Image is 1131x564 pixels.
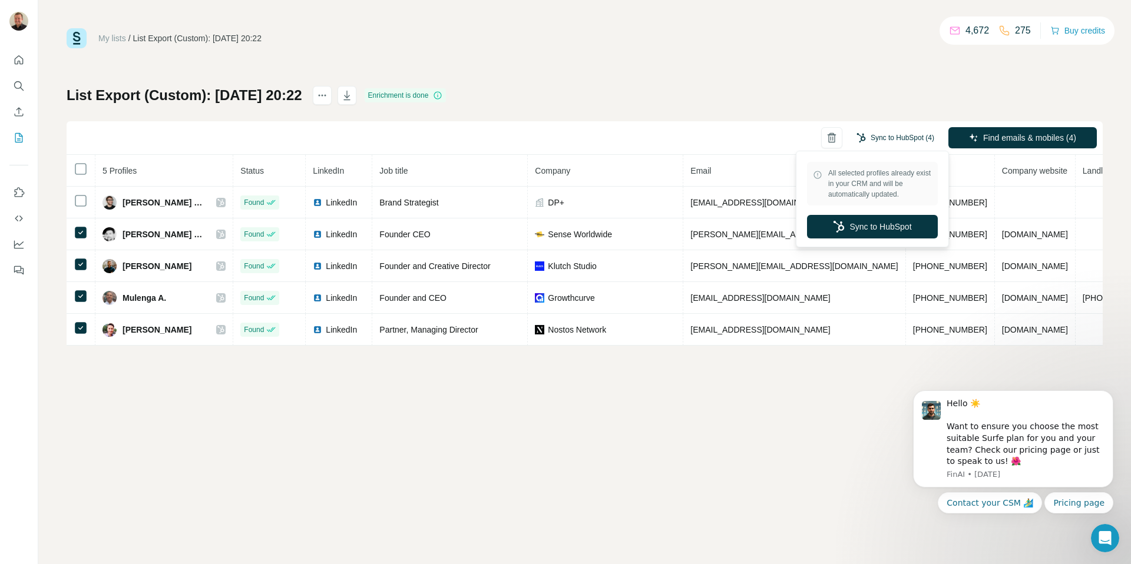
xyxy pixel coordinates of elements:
[379,230,430,239] span: Founder CEO
[690,230,898,239] span: [PERSON_NAME][EMAIL_ADDRESS][DOMAIN_NAME]
[240,166,264,175] span: Status
[102,323,117,337] img: Avatar
[98,34,126,43] a: My lists
[948,127,1097,148] button: Find emails & mobiles (4)
[67,86,302,105] h1: List Export (Custom): [DATE] 20:22
[1002,166,1067,175] span: Company website
[690,293,830,303] span: [EMAIL_ADDRESS][DOMAIN_NAME]
[379,198,438,207] span: Brand Strategist
[1002,261,1068,271] span: [DOMAIN_NAME]
[326,228,357,240] span: LinkedIn
[828,168,932,200] span: All selected profiles already exist in your CRM and will be automatically updated.
[535,261,544,271] img: company-logo
[913,325,987,334] span: [PHONE_NUMBER]
[102,166,137,175] span: 5 Profiles
[9,127,28,148] button: My lists
[690,261,898,271] span: [PERSON_NAME][EMAIL_ADDRESS][DOMAIN_NAME]
[313,325,322,334] img: LinkedIn logo
[102,227,117,241] img: Avatar
[379,293,447,303] span: Founder and CEO
[326,324,357,336] span: LinkedIn
[913,230,987,239] span: [PHONE_NUMBER]
[1002,293,1068,303] span: [DOMAIN_NAME]
[1083,166,1114,175] span: Landline
[379,261,490,271] span: Founder and Creative Director
[123,292,166,304] span: Mulenga A.
[535,166,570,175] span: Company
[313,198,322,207] img: LinkedIn logo
[690,325,830,334] span: [EMAIL_ADDRESS][DOMAIN_NAME]
[9,234,28,255] button: Dashboard
[244,197,264,208] span: Found
[123,228,204,240] span: [PERSON_NAME] (JB)
[913,293,987,303] span: [PHONE_NUMBER]
[9,101,28,122] button: Enrich CSV
[102,291,117,305] img: Avatar
[123,260,191,272] span: [PERSON_NAME]
[123,324,191,336] span: [PERSON_NAME]
[313,230,322,239] img: LinkedIn logo
[1050,22,1105,39] button: Buy credits
[913,261,987,271] span: [PHONE_NUMBER]
[102,259,117,273] img: Avatar
[379,325,478,334] span: Partner, Managing Director
[9,208,28,229] button: Use Surfe API
[1002,230,1068,239] span: [DOMAIN_NAME]
[965,24,989,38] p: 4,672
[244,293,264,303] span: Found
[535,293,544,303] img: company-logo
[9,12,28,31] img: Avatar
[379,166,408,175] span: Job title
[326,197,357,208] span: LinkedIn
[690,166,711,175] span: Email
[807,215,938,238] button: Sync to HubSpot
[548,197,564,208] span: DP+
[313,166,344,175] span: LinkedIn
[548,324,606,336] span: Nostos Network
[67,28,87,48] img: Surfe Logo
[1002,325,1068,334] span: [DOMAIN_NAME]
[313,293,322,303] img: LinkedIn logo
[128,32,131,44] li: /
[133,32,262,44] div: List Export (Custom): [DATE] 20:22
[244,229,264,240] span: Found
[895,351,1131,532] iframe: Intercom notifications message
[535,230,544,239] img: company-logo
[244,261,264,271] span: Found
[326,260,357,272] span: LinkedIn
[102,195,117,210] img: Avatar
[983,132,1076,144] span: Find emails & mobiles (4)
[548,260,597,272] span: Klutch Studio
[9,260,28,281] button: Feedback
[244,324,264,335] span: Found
[1015,24,1031,38] p: 275
[9,75,28,97] button: Search
[313,261,322,271] img: LinkedIn logo
[548,228,612,240] span: Sense Worldwide
[123,197,204,208] span: [PERSON_NAME] Group
[365,88,447,102] div: Enrichment is done
[1091,524,1119,552] iframe: Intercom live chat
[9,49,28,71] button: Quick start
[690,198,830,207] span: [EMAIL_ADDRESS][DOMAIN_NAME]
[848,129,943,147] button: Sync to HubSpot (4)
[313,86,332,105] button: actions
[535,325,544,334] img: company-logo
[548,292,594,304] span: Growthcurve
[913,198,987,207] span: [PHONE_NUMBER]
[9,182,28,203] button: Use Surfe on LinkedIn
[326,292,357,304] span: LinkedIn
